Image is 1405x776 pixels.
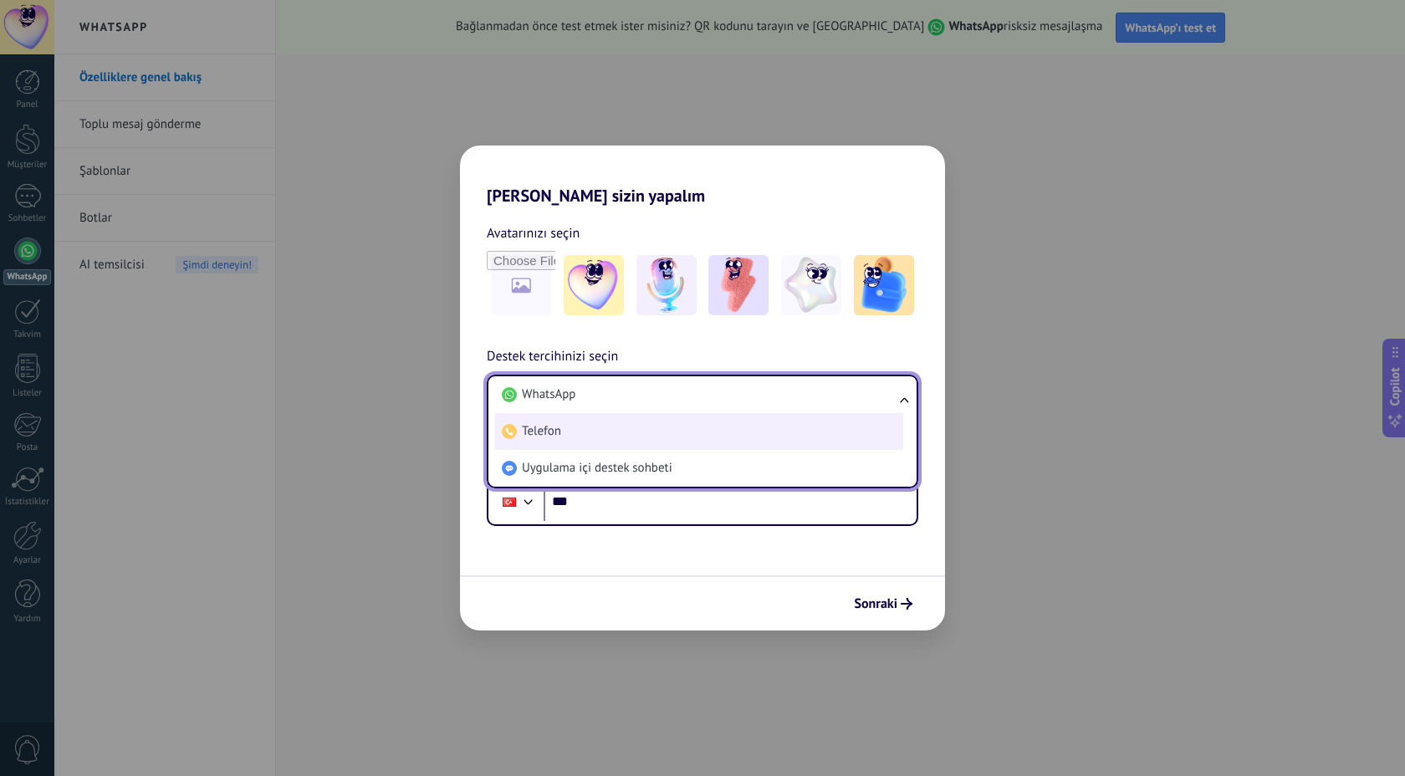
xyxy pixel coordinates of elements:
span: Sonraki [854,598,897,610]
span: Telefon [522,423,561,440]
span: WhatsApp [522,386,575,403]
span: Avatarınızı seçin [487,222,580,244]
h2: [PERSON_NAME] sizin yapalım [460,145,945,206]
img: -4.jpeg [781,255,841,315]
div: Turkey: + 90 [493,484,525,519]
img: -3.jpeg [708,255,769,315]
img: -5.jpeg [854,255,914,315]
span: Destek tercihinizi seçin [487,346,618,368]
button: Sonraki [846,590,920,618]
span: Uygulama içi destek sohbeti [522,460,672,477]
img: -1.jpeg [564,255,624,315]
img: -2.jpeg [636,255,697,315]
